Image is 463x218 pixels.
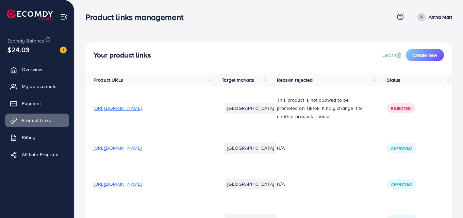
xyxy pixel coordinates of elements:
a: Payment [5,97,69,110]
span: Rejected [391,105,411,111]
h4: Your product links [94,51,151,60]
iframe: Chat [434,187,458,213]
a: Billing [5,131,69,144]
h3: Product links management [85,12,189,22]
span: Product URLs [94,77,123,83]
span: [URL][DOMAIN_NAME] [94,105,142,112]
span: My ad accounts [22,83,56,90]
span: [URL][DOMAIN_NAME] [94,145,142,151]
span: Overview [22,66,42,73]
a: Affiliate Program [5,148,69,161]
span: [URL][DOMAIN_NAME] [94,181,142,187]
span: Billing [22,134,35,141]
span: Payment [22,100,41,107]
p: Amna Mart [429,13,452,21]
img: menu [60,13,68,21]
span: Affiliate Program [22,151,58,158]
a: Amna Mart [414,13,452,21]
li: [GEOGRAPHIC_DATA] [225,103,277,114]
span: Approved [391,145,412,151]
span: Target markets [222,77,254,83]
a: Learn [382,51,403,59]
li: [GEOGRAPHIC_DATA] [225,142,277,153]
span: Reason rejected [277,77,313,83]
span: Product Links [22,117,51,124]
a: Product Links [5,114,69,127]
span: $24.03 [7,45,29,54]
span: N/A [277,145,285,151]
span: Approved [391,181,412,187]
button: Create new [406,49,444,61]
span: Ecomdy Balance [7,37,44,44]
a: Overview [5,63,69,76]
a: My ad accounts [5,80,69,93]
img: image [60,47,67,53]
li: [GEOGRAPHIC_DATA] [225,179,277,189]
span: N/A [277,181,285,187]
span: Create new [413,52,437,58]
p: This product is not allowed to be promoted on TikTok. Kindly change it to another product. Thanks [277,96,370,120]
img: logo [7,10,53,20]
span: Status [387,77,400,83]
